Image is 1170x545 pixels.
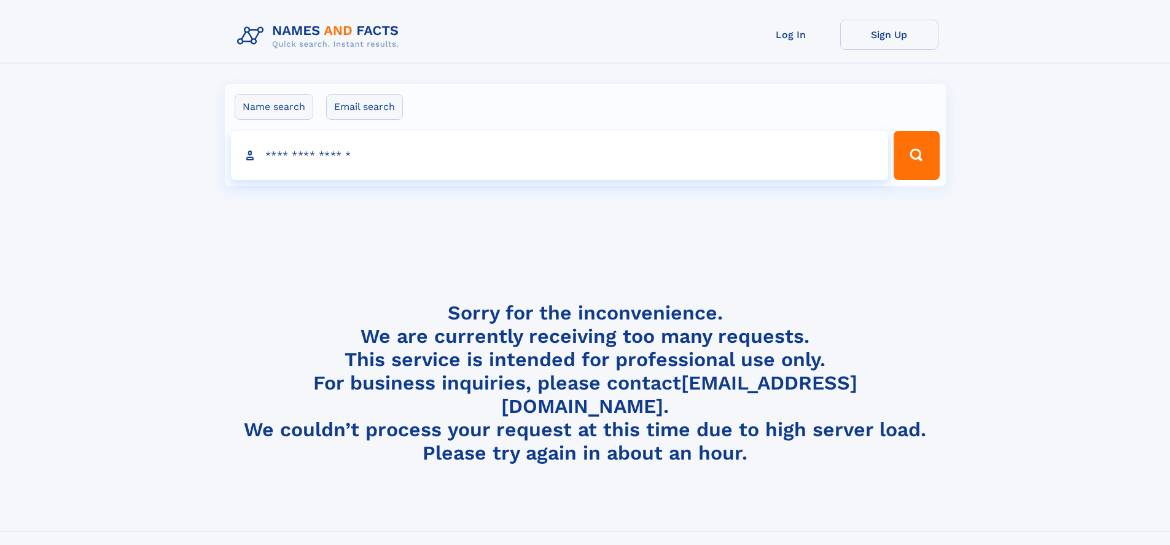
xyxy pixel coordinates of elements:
[501,371,857,418] a: [EMAIL_ADDRESS][DOMAIN_NAME]
[232,20,409,53] img: Logo Names and Facts
[231,131,889,180] input: search input
[840,20,938,50] a: Sign Up
[232,301,938,465] h4: Sorry for the inconvenience. We are currently receiving too many requests. This service is intend...
[326,94,403,120] label: Email search
[235,94,313,120] label: Name search
[742,20,840,50] a: Log In
[894,131,939,180] button: Search Button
